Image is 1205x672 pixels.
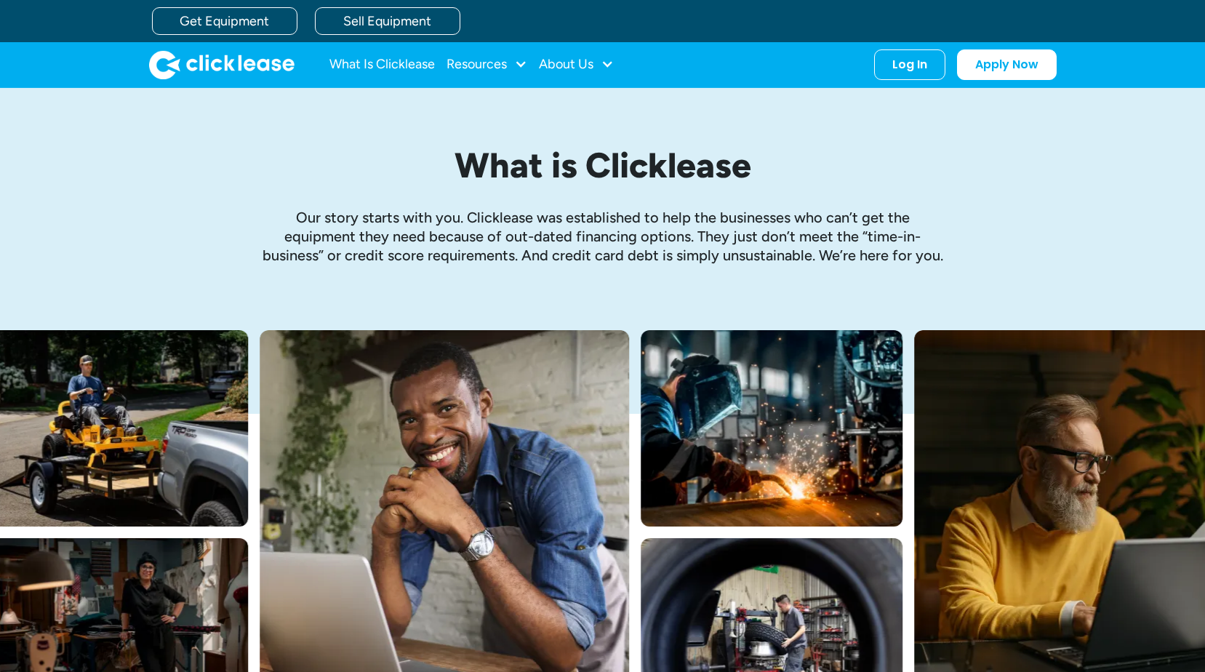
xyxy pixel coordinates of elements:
div: Log In [892,57,927,72]
a: home [149,50,295,79]
a: Apply Now [957,49,1057,80]
a: Sell Equipment [315,7,460,35]
p: Our story starts with you. Clicklease was established to help the businesses who can’t get the eq... [261,208,945,265]
img: Clicklease logo [149,50,295,79]
img: A welder in a large mask working on a large pipe [641,330,902,527]
a: What Is Clicklease [329,50,435,79]
a: Get Equipment [152,7,297,35]
h1: What is Clicklease [261,146,945,185]
div: About Us [539,50,614,79]
div: Resources [447,50,527,79]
